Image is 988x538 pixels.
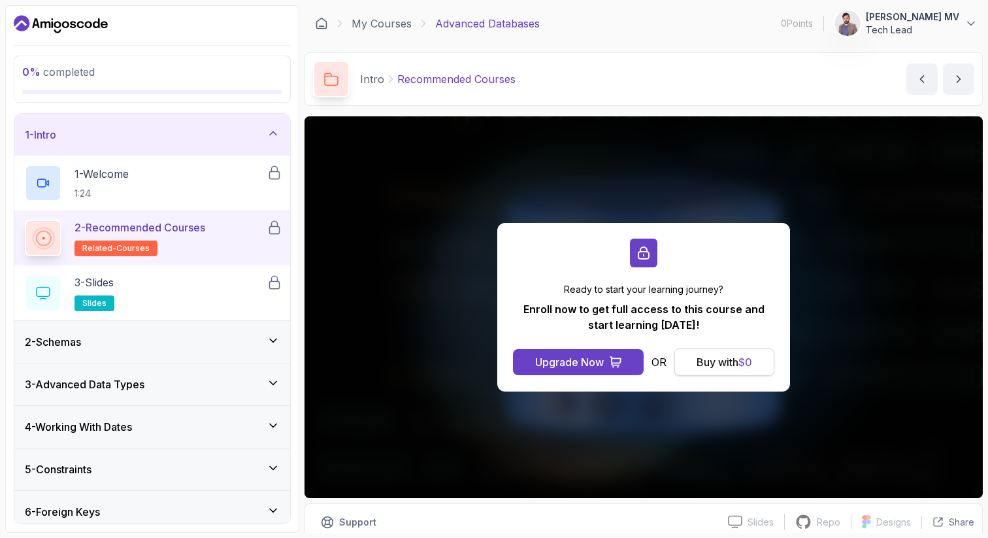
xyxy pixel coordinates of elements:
p: Intro [360,71,384,87]
button: next content [943,63,974,95]
h3: 1 - Intro [25,127,56,143]
h3: 2 - Schemas [25,334,81,350]
h3: 5 - Constraints [25,462,91,477]
button: 3-Advanced Data Types [14,363,290,405]
button: 3-Slidesslides [25,275,280,311]
p: 3 - Slides [74,275,114,290]
span: $ 0 [738,356,752,369]
p: Advanced Databases [435,16,540,31]
p: Enroll now to get full access to this course and start learning [DATE]! [513,301,774,333]
a: My Courses [352,16,412,31]
h3: 3 - Advanced Data Types [25,377,144,392]
p: OR [651,354,667,370]
span: 0 % [22,65,41,78]
span: slides [82,298,107,309]
button: 5-Constraints [14,448,290,490]
p: Designs [876,516,911,529]
a: Dashboard [14,14,108,35]
div: Buy with [697,354,752,370]
p: Support [339,516,376,529]
a: Dashboard [315,17,328,30]
span: completed [22,65,95,78]
button: previous content [906,63,938,95]
button: 4-Working With Dates [14,406,290,448]
button: Buy with$0 [674,348,774,376]
button: 1-Welcome1:24 [25,165,280,201]
p: [PERSON_NAME] MV [866,10,959,24]
button: Upgrade Now [513,349,644,375]
div: Upgrade Now [535,354,604,370]
p: 1 - Welcome [74,166,129,182]
p: 0 Points [781,17,813,30]
p: 2 - Recommended Courses [74,220,205,235]
span: related-courses [82,243,150,254]
p: Repo [817,516,840,529]
img: user profile image [835,11,860,36]
h3: 4 - Working With Dates [25,419,132,435]
p: Tech Lead [866,24,959,37]
button: user profile image[PERSON_NAME] MVTech Lead [834,10,978,37]
p: Recommended Courses [397,71,516,87]
p: Slides [748,516,774,529]
button: 2-Recommended Coursesrelated-courses [25,220,280,256]
button: 2-Schemas [14,321,290,363]
button: Support button [313,512,384,533]
p: Share [949,516,974,529]
button: 6-Foreign Keys [14,491,290,533]
p: Ready to start your learning journey? [513,283,774,296]
button: Share [921,516,974,529]
p: 1:24 [74,187,129,200]
button: 1-Intro [14,114,290,156]
h3: 6 - Foreign Keys [25,504,100,520]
